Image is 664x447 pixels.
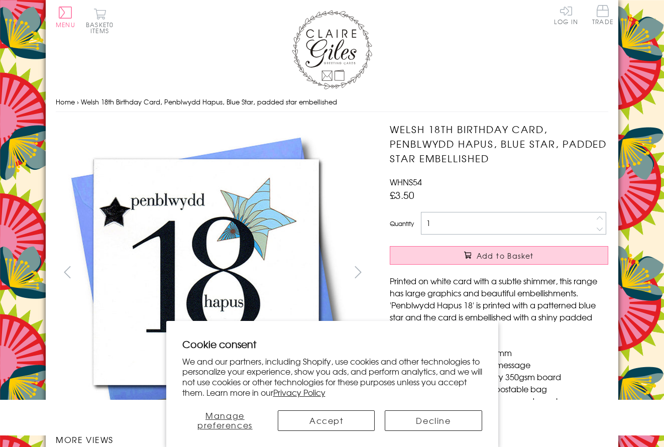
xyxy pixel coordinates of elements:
[56,7,75,28] button: Menu
[390,246,608,265] button: Add to Basket
[56,97,75,106] a: Home
[390,219,414,228] label: Quantity
[273,386,325,398] a: Privacy Policy
[400,395,608,407] li: With matching sustainable sourced envelope
[56,433,370,445] h3: More views
[400,347,608,359] li: Dimensions: 150mm x 150mm
[56,20,75,29] span: Menu
[592,5,613,25] span: Trade
[81,97,337,106] span: Welsh 18th Birthday Card, Penblwydd Hapus, Blue Star, padded star embellished
[390,176,422,188] span: WHNS54
[197,409,253,431] span: Manage preferences
[292,10,372,89] img: Claire Giles Greetings Cards
[385,410,482,431] button: Decline
[400,371,608,383] li: Printed in the U.K on quality 350gsm board
[56,122,357,423] img: Welsh 18th Birthday Card, Penblwydd Hapus, Blue Star, padded star embellished
[390,275,608,335] p: Printed on white card with a subtle shimmer, this range has large graphics and beautiful embellis...
[86,8,114,34] button: Basket0 items
[90,20,114,35] span: 0 items
[56,261,78,283] button: prev
[400,383,608,395] li: Comes wrapped in Compostable bag
[278,410,375,431] button: Accept
[182,356,482,398] p: We and our partners, including Shopify, use cookies and other technologies to personalize your ex...
[390,122,608,165] h1: Welsh 18th Birthday Card, Penblwydd Hapus, Blue Star, padded star embellished
[554,5,578,25] a: Log In
[182,337,482,351] h2: Cookie consent
[182,410,268,431] button: Manage preferences
[390,188,414,202] span: £3.50
[592,5,613,27] a: Trade
[400,359,608,371] li: Blank inside for your own message
[56,92,608,113] nav: breadcrumbs
[477,251,534,261] span: Add to Basket
[347,261,370,283] button: next
[77,97,79,106] span: ›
